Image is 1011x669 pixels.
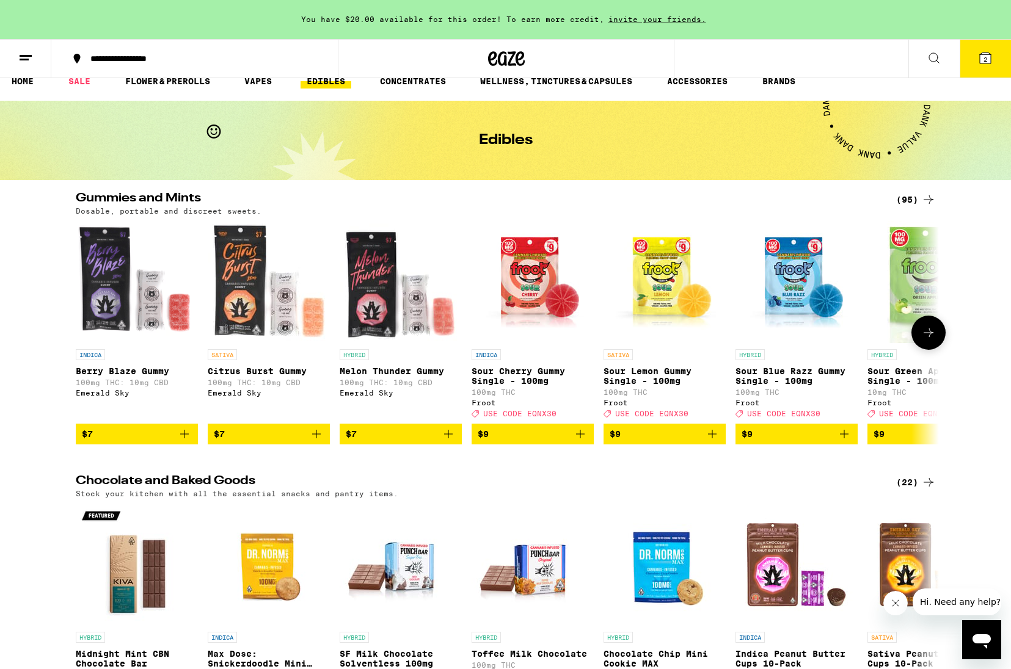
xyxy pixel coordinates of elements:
[735,504,858,626] img: Emerald Sky - Indica Peanut Butter Cups 10-Pack
[301,74,351,89] a: EDIBLES
[76,632,105,643] p: HYBRID
[472,424,594,444] button: Add to bag
[340,221,462,343] img: Emerald Sky - Melon Thunder Gummy
[661,74,734,89] a: ACCESSORIES
[472,661,594,669] p: 100mg THC
[76,475,876,490] h2: Chocolate and Baked Goods
[82,429,93,439] span: $7
[340,378,462,386] p: 100mg THC: 10mg CBD
[735,366,858,386] p: Sour Blue Razz Gummy Single - 100mg
[208,649,330,668] p: Max Dose: Snickerdoodle Mini Cookie - Indica
[76,424,198,444] button: Add to bag
[208,504,330,626] img: Dr. Norm's - Max Dose: Snickerdoodle Mini Cookie - Indica
[301,15,604,23] span: You have $20.00 available for this order! To earn more credit,
[76,490,398,497] p: Stock your kitchen with all the essential snacks and pantry items.
[474,74,638,89] a: WELLNESS, TINCTURES & CAPSULES
[238,74,278,89] a: VAPES
[340,221,462,424] a: Open page for Melon Thunder Gummy from Emerald Sky
[883,591,908,615] iframe: Close message
[756,74,801,89] a: BRANDS
[742,429,753,439] span: $9
[867,399,990,407] div: Froot
[867,366,990,386] p: Sour Green Apple Gummy Single - 100mg
[76,221,198,424] a: Open page for Berry Blaze Gummy from Emerald Sky
[472,632,501,643] p: HYBRID
[76,207,261,215] p: Dosable, portable and discreet sweets.
[76,349,105,360] p: INDICA
[874,429,885,439] span: $9
[604,15,710,23] span: invite your friends.
[76,504,198,626] img: Kiva Confections - Midnight Mint CBN Chocolate Bar
[214,429,225,439] span: $7
[119,74,216,89] a: FLOWER & PREROLLS
[867,388,990,396] p: 10mg THC
[340,504,462,626] img: Punch Edibles - SF Milk Chocolate Solventless 100mg
[208,221,330,343] img: Emerald Sky - Citrus Burst Gummy
[604,424,726,444] button: Add to bag
[867,649,990,668] p: Sativa Peanut Butter Cups 10-Pack
[867,221,990,424] a: Open page for Sour Green Apple Gummy Single - 100mg from Froot
[913,588,1001,615] iframe: Message from company
[867,632,897,643] p: SATIVA
[76,389,198,397] div: Emerald Sky
[879,410,952,418] span: USE CODE EQNX30
[735,424,858,444] button: Add to bag
[340,649,462,668] p: SF Milk Chocolate Solventless 100mg
[604,366,726,386] p: Sour Lemon Gummy Single - 100mg
[604,349,633,360] p: SATIVA
[76,192,876,207] h2: Gummies and Mints
[208,632,237,643] p: INDICA
[472,649,594,659] p: Toffee Milk Chocolate
[208,378,330,386] p: 100mg THC: 10mg CBD
[735,221,858,343] img: Froot - Sour Blue Razz Gummy Single - 100mg
[340,632,369,643] p: HYBRID
[374,74,452,89] a: CONCENTRATES
[208,221,330,424] a: Open page for Citrus Burst Gummy from Emerald Sky
[867,221,990,343] img: Froot - Sour Green Apple Gummy Single - 100mg
[735,399,858,407] div: Froot
[960,40,1011,78] button: 2
[76,366,198,376] p: Berry Blaze Gummy
[472,388,594,396] p: 100mg THC
[867,504,990,626] img: Emerald Sky - Sativa Peanut Butter Cups 10-Pack
[479,133,533,148] h1: Edibles
[604,221,726,343] img: Froot - Sour Lemon Gummy Single - 100mg
[604,632,633,643] p: HYBRID
[478,429,489,439] span: $9
[604,221,726,424] a: Open page for Sour Lemon Gummy Single - 100mg from Froot
[610,429,621,439] span: $9
[472,221,594,343] img: Froot - Sour Cherry Gummy Single - 100mg
[735,221,858,424] a: Open page for Sour Blue Razz Gummy Single - 100mg from Froot
[208,349,237,360] p: SATIVA
[896,192,936,207] a: (95)
[604,388,726,396] p: 100mg THC
[472,504,594,626] img: Punch Edibles - Toffee Milk Chocolate
[5,74,40,89] a: HOME
[76,649,198,668] p: Midnight Mint CBN Chocolate Bar
[735,649,858,668] p: Indica Peanut Butter Cups 10-Pack
[208,424,330,444] button: Add to bag
[615,410,688,418] span: USE CODE EQNX30
[896,475,936,490] a: (22)
[76,221,198,343] img: Emerald Sky - Berry Blaze Gummy
[867,349,897,360] p: HYBRID
[747,410,820,418] span: USE CODE EQNX30
[208,366,330,376] p: Citrus Burst Gummy
[735,388,858,396] p: 100mg THC
[346,429,357,439] span: $7
[340,366,462,376] p: Melon Thunder Gummy
[340,349,369,360] p: HYBRID
[483,410,557,418] span: USE CODE EQNX30
[340,389,462,397] div: Emerald Sky
[604,399,726,407] div: Froot
[962,620,1001,659] iframe: Button to launch messaging window
[604,649,726,668] p: Chocolate Chip Mini Cookie MAX
[208,389,330,397] div: Emerald Sky
[340,424,462,444] button: Add to bag
[472,399,594,407] div: Froot
[604,504,726,626] img: Dr. Norm's - Chocolate Chip Mini Cookie MAX
[984,56,987,63] span: 2
[472,349,501,360] p: INDICA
